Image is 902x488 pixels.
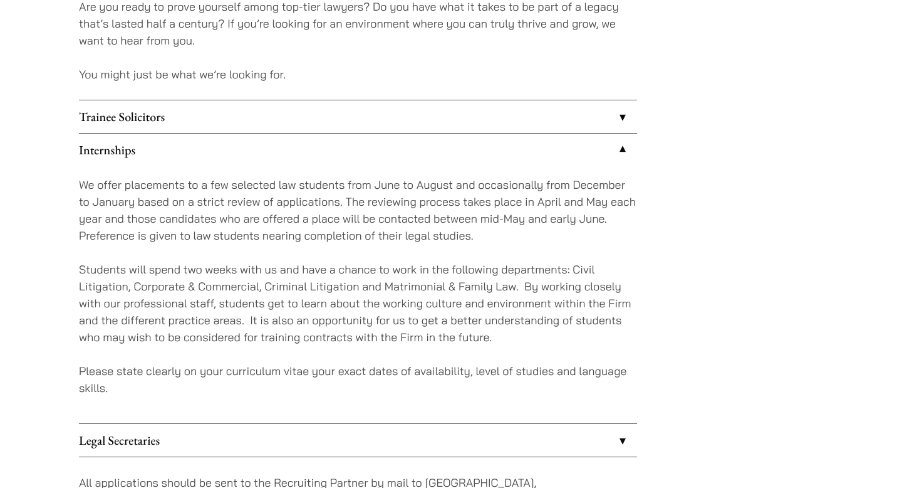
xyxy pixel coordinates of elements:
[79,66,637,83] p: You might just be what we’re looking for.
[79,363,637,396] p: Please state clearly on your curriculum vitae your exact dates of availability, level of studies ...
[79,166,637,423] div: Internships
[79,100,637,133] a: Trainee Solicitors
[79,424,637,457] a: Legal Secretaries
[79,134,637,166] a: Internships
[79,176,637,244] p: We offer placements to a few selected law students from June to August and occasionally from Dece...
[79,261,637,346] p: Students will spend two weeks with us and have a chance to work in the following departments: Civ...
